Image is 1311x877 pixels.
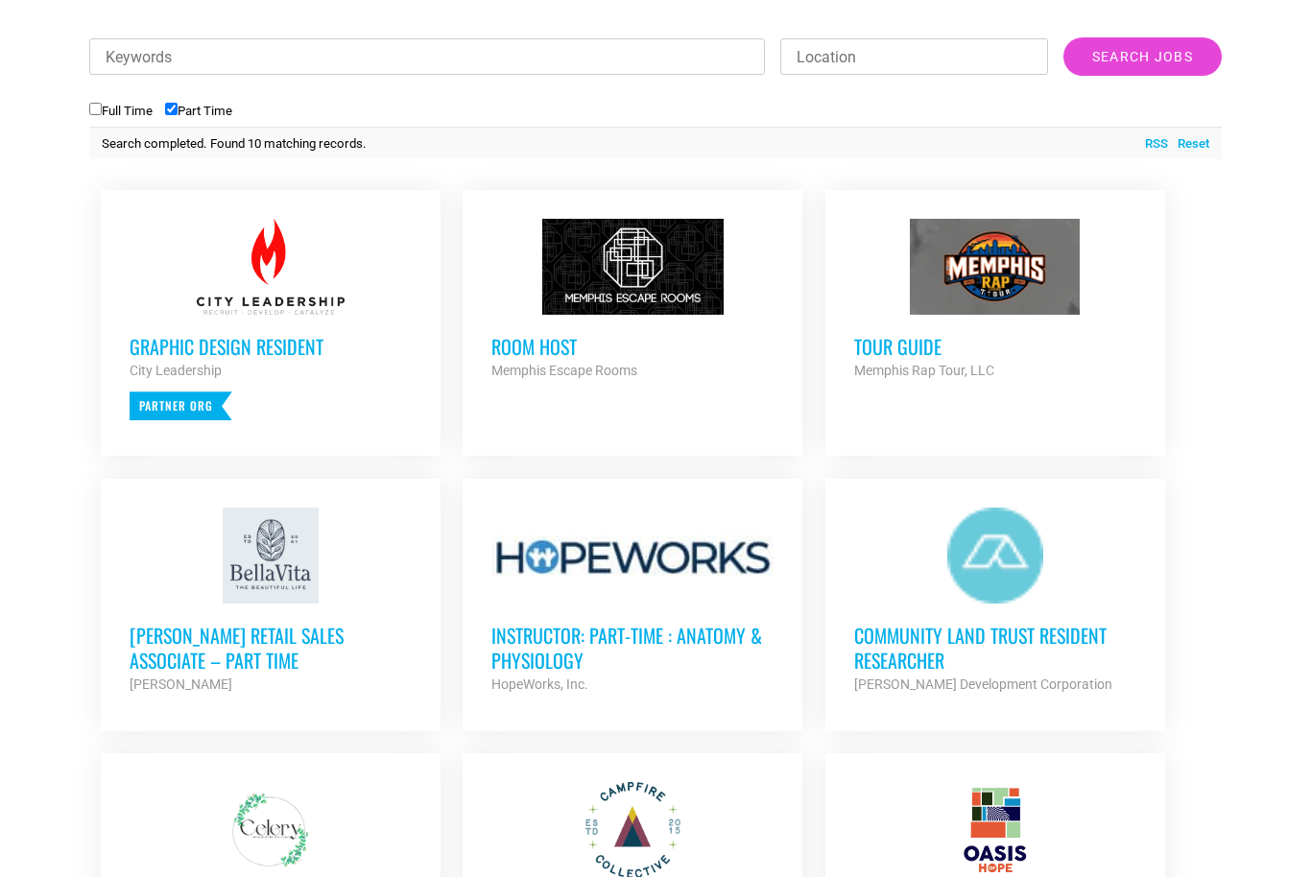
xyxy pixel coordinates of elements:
[130,334,412,359] h3: Graphic Design Resident
[130,676,232,692] strong: [PERSON_NAME]
[491,334,774,359] h3: Room Host
[463,479,802,724] a: Instructor: Part-Time : Anatomy & Physiology HopeWorks, Inc.
[89,104,153,118] label: Full Time
[165,103,178,115] input: Part Time
[1168,134,1209,154] a: Reset
[130,623,412,673] h3: [PERSON_NAME] Retail Sales Associate – Part Time
[491,676,588,692] strong: HopeWorks, Inc.
[463,190,802,411] a: Room Host Memphis Escape Rooms
[491,363,637,378] strong: Memphis Escape Rooms
[1063,37,1222,76] input: Search Jobs
[780,38,1048,75] input: Location
[101,190,441,449] a: Graphic Design Resident City Leadership Partner Org
[854,676,1112,692] strong: [PERSON_NAME] Development Corporation
[854,363,994,378] strong: Memphis Rap Tour, LLC
[130,363,222,378] strong: City Leadership
[165,104,232,118] label: Part Time
[1135,134,1168,154] a: RSS
[130,391,232,420] p: Partner Org
[102,136,367,151] span: Search completed. Found 10 matching records.
[825,190,1165,411] a: Tour Guide Memphis Rap Tour, LLC
[854,334,1136,359] h3: Tour Guide
[101,479,441,724] a: [PERSON_NAME] Retail Sales Associate – Part Time [PERSON_NAME]
[89,103,102,115] input: Full Time
[491,623,774,673] h3: Instructor: Part-Time : Anatomy & Physiology
[825,479,1165,724] a: Community Land Trust Resident Researcher [PERSON_NAME] Development Corporation
[854,623,1136,673] h3: Community Land Trust Resident Researcher
[89,38,765,75] input: Keywords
